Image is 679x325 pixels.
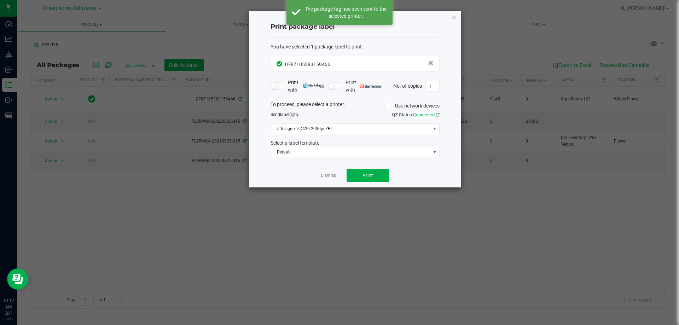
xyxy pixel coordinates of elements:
label: Use network devices [385,102,440,110]
span: Print with [288,79,324,94]
iframe: Resource center [7,268,28,290]
div: : [271,43,440,51]
div: To proceed, please select a printer. [265,101,445,111]
span: label(s) [280,112,294,117]
span: No. of copies [393,83,422,88]
span: You have selected 1 package label to print [271,44,362,50]
img: mark_magic_cybra.png [303,83,324,88]
span: Send to: [271,112,299,117]
a: Dismiss [321,173,336,179]
span: In Sync [277,60,283,68]
span: QZ Status: [392,112,440,117]
span: Print with [346,79,382,94]
div: Select a label template. [265,139,445,147]
span: 0787105383159466 [285,62,330,67]
span: Print [362,173,373,178]
span: Default [271,147,430,157]
img: bartender.png [360,85,382,88]
div: The package tag has been sent to the selected printer. [304,5,387,19]
span: Connected [413,112,435,117]
span: ZDesigner ZD420-203dpi ZPL [271,124,430,134]
button: Print [347,169,389,182]
h4: Print package label [271,22,440,31]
